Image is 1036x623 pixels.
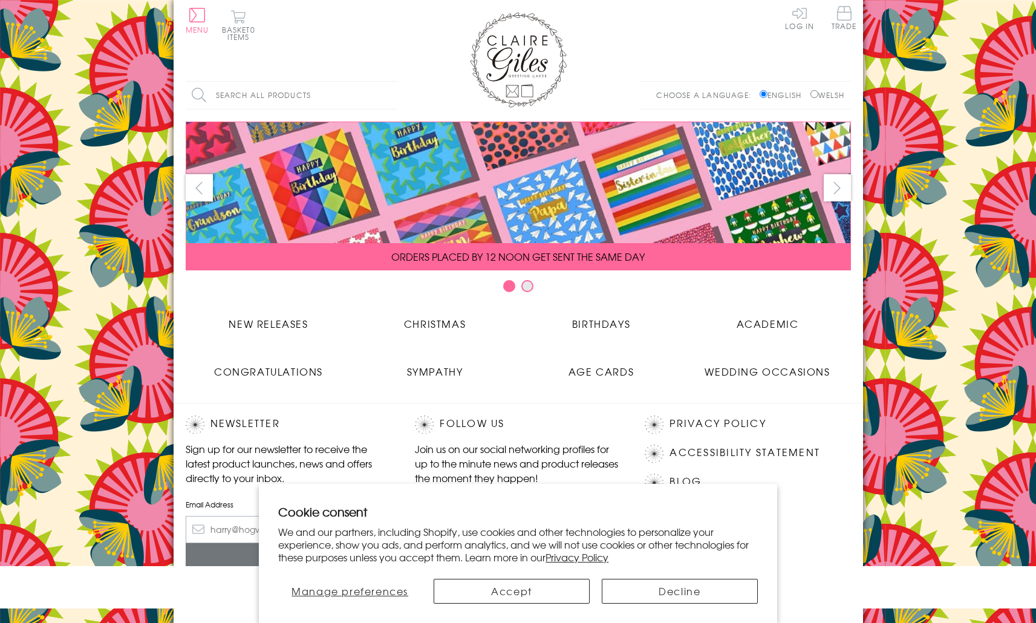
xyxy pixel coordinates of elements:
[278,579,422,604] button: Manage preferences
[824,174,851,201] button: next
[391,249,645,264] span: ORDERS PLACED BY 12 NOON GET SENT THE SAME DAY
[352,355,518,379] a: Sympathy
[685,355,851,379] a: Wedding Occasions
[186,442,391,485] p: Sign up for our newsletter to receive the latest product launches, news and offers directly to yo...
[434,579,590,604] button: Accept
[278,503,758,520] h2: Cookie consent
[186,307,352,331] a: New Releases
[518,355,685,379] a: Age Cards
[705,364,830,379] span: Wedding Occasions
[503,280,515,292] button: Carousel Page 1 (Current Slide)
[685,307,851,331] a: Academic
[470,12,567,108] img: Claire Giles Greetings Cards
[737,316,799,331] span: Academic
[186,543,391,570] input: Subscribe
[832,6,857,30] span: Trade
[292,584,408,598] span: Manage preferences
[785,6,814,30] a: Log In
[352,307,518,331] a: Christmas
[186,174,213,201] button: prev
[222,10,255,41] button: Basket0 items
[186,279,851,298] div: Carousel Pagination
[186,24,209,35] span: Menu
[832,6,857,32] a: Trade
[278,526,758,563] p: We and our partners, including Shopify, use cookies and other technologies to personalize your ex...
[810,90,845,100] label: Welsh
[186,355,352,379] a: Congratulations
[521,280,533,292] button: Carousel Page 2
[186,499,391,510] label: Email Address
[186,516,391,543] input: harry@hogwarts.edu
[404,316,466,331] span: Christmas
[546,550,608,564] a: Privacy Policy
[669,416,766,432] a: Privacy Policy
[810,90,818,98] input: Welsh
[568,364,634,379] span: Age Cards
[602,579,758,604] button: Decline
[186,416,391,434] h2: Newsletter
[572,316,630,331] span: Birthdays
[186,8,209,33] button: Menu
[669,445,820,461] a: Accessibility Statement
[229,316,308,331] span: New Releases
[669,474,702,490] a: Blog
[415,442,621,485] p: Join us on our social networking profiles for up to the minute news and product releases the mome...
[415,416,621,434] h2: Follow Us
[186,82,397,109] input: Search all products
[407,364,463,379] span: Sympathy
[518,307,685,331] a: Birthdays
[760,90,767,98] input: English
[214,364,323,379] span: Congratulations
[227,24,255,42] span: 0 items
[385,82,397,109] input: Search
[760,90,807,100] label: English
[656,90,757,100] p: Choose a language:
